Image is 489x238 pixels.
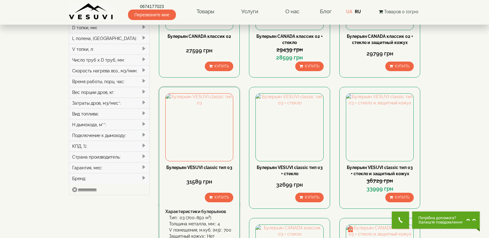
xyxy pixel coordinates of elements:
div: Скорость нагрева воз., м3/мин: [69,65,150,76]
span: Перезвоните мне [128,10,176,20]
div: 32699 грн [255,181,323,189]
div: Вид топлива: [69,108,150,119]
span: Потрібна допомога? [418,216,463,220]
span: Купить [214,64,229,68]
a: О нас [279,5,305,19]
img: Булерьян VESUVI classic тип 03 + стекло и защитный кожух [346,94,413,161]
a: Булерьян CANADA классик 02 [168,34,231,39]
a: Блог [320,8,332,14]
div: 28599 грн [255,54,323,62]
span: Товаров 0 (0грн) [384,9,418,14]
div: 36729 грн [346,177,414,185]
span: Купить [305,64,319,68]
a: Булерьян VESUVI classic тип 03 [166,165,232,170]
div: Время работы, порц. час: [69,76,150,87]
button: Купить [205,193,233,202]
div: Тип:: 03 (700-850 м³) [169,215,233,221]
button: Chat button [412,212,480,229]
div: 27599 грн [165,46,233,54]
span: Купить [395,64,409,68]
button: Купить [295,62,324,71]
div: 29799 грн [346,50,414,58]
img: Завод VESUVI [69,3,114,20]
div: Число труб x D труб, мм: [69,54,150,65]
div: Страна производитель: [69,151,150,162]
img: gift [347,226,354,232]
img: Булерьян VESUVI classic тип 03 [166,94,233,161]
div: КПД, %: [69,141,150,151]
div: Толщина металла, мм:: 4 [169,221,233,227]
button: Get Call button [392,212,409,229]
div: Гарантия, мес: [69,162,150,173]
a: RU [355,9,361,14]
div: 31589 грн [165,178,233,186]
div: Подключение к дымоходу: [69,130,150,141]
a: Булерьян VESUVI classic тип 03 + стекло [257,165,323,176]
div: 33999 грн [346,185,414,193]
button: Купить [385,62,414,71]
div: 29439 грн [255,46,323,54]
span: Купить [214,195,229,200]
button: Купить [385,193,414,202]
a: 0674177023 [128,3,176,10]
div: H дымохода, м**: [69,119,150,130]
div: Бренд: [69,173,150,184]
div: Характеристики булерьянов [165,208,233,215]
div: Затраты дров, м3/мес*: [69,98,150,108]
button: Купить [205,62,233,71]
div: L полена, [GEOGRAPHIC_DATA]: [69,33,150,44]
a: Услуги [235,5,264,19]
a: Булерьян VESUVI classic тип 03 + стекло и защитный кожух [347,165,413,176]
div: D топки, мм: [69,22,150,33]
img: Булерьян VESUVI classic тип 03 + стекло [256,94,323,161]
div: V помещения, м.куб. (м3):: 700 [169,227,233,233]
button: Товаров 0 (0грн) [377,8,420,15]
a: UA [346,9,352,14]
a: Товары [190,5,221,19]
button: Купить [295,193,324,202]
div: V топки, л: [69,44,150,54]
a: Булерьян CANADA классик 02 + стекло [256,34,323,45]
span: Залиште повідомлення [418,220,463,224]
a: Булерьян CANADA классик 02 + стекло и защитный кожух [347,34,413,45]
span: Купить [395,195,409,200]
div: Вес порции дров, кг: [69,87,150,98]
span: Купить [305,195,319,200]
